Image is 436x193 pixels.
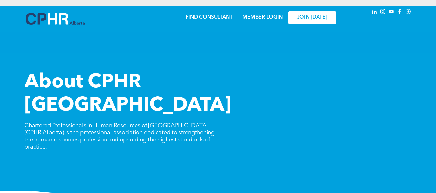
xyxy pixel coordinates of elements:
[380,8,387,17] a: instagram
[396,8,403,17] a: facebook
[26,13,85,25] img: A blue and white logo for cp alberta
[297,14,327,21] span: JOIN [DATE]
[388,8,395,17] a: youtube
[25,123,215,150] span: Chartered Professionals in Human Resources of [GEOGRAPHIC_DATA] (CPHR Alberta) is the professiona...
[242,15,283,20] a: MEMBER LOGIN
[405,8,412,17] a: Social network
[186,15,233,20] a: FIND CONSULTANT
[288,11,336,24] a: JOIN [DATE]
[371,8,378,17] a: linkedin
[25,73,231,115] span: About CPHR [GEOGRAPHIC_DATA]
